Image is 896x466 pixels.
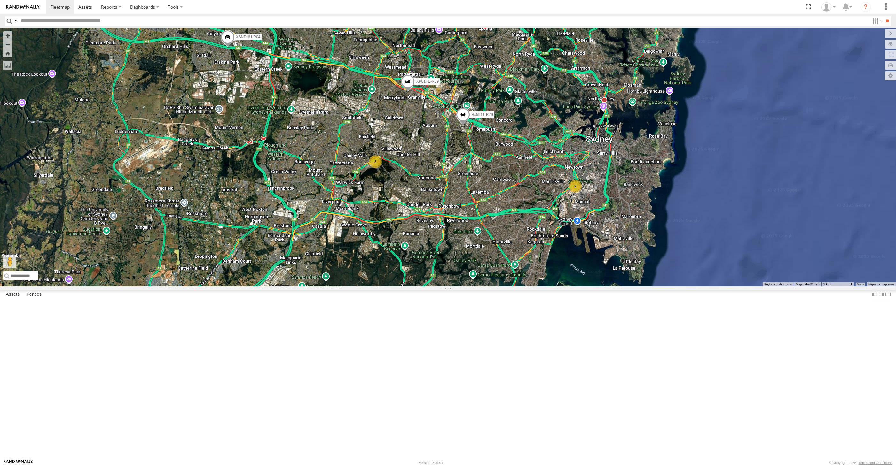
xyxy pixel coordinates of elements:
span: XSNDHU-R04 [236,35,261,39]
button: Zoom out [3,40,12,49]
label: Assets [3,290,23,299]
label: Dock Summary Table to the Right [878,290,884,299]
label: Dock Summary Table to the Left [872,290,878,299]
i: ? [861,2,871,12]
a: Terms (opens in new tab) [857,283,864,286]
div: 2 [569,180,582,193]
label: Hide Summary Table [885,290,891,299]
div: Version: 309.01 [419,461,443,465]
button: Map Scale: 2 km per 63 pixels [821,282,854,286]
label: Search Filter Options [870,16,884,26]
span: RJ5911-R79 [471,112,493,117]
div: 3 [369,155,382,168]
a: Visit our Website [4,460,33,466]
div: Quang MAC [819,2,838,12]
button: Zoom in [3,31,12,40]
button: Zoom Home [3,49,12,57]
a: Terms and Conditions [859,461,892,465]
div: © Copyright 2025 - [829,461,892,465]
a: Report a map error [868,282,894,286]
button: Keyboard shortcuts [764,282,792,286]
label: Fences [23,290,45,299]
label: Search Query [13,16,19,26]
button: Drag Pegman onto the map to open Street View [3,255,16,268]
span: 2 km [823,282,830,286]
label: Map Settings [885,71,896,80]
label: Measure [3,61,12,70]
span: Map data ©2025 [796,282,820,286]
img: rand-logo.svg [6,5,40,9]
span: XP81FE-R59 [416,79,439,84]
